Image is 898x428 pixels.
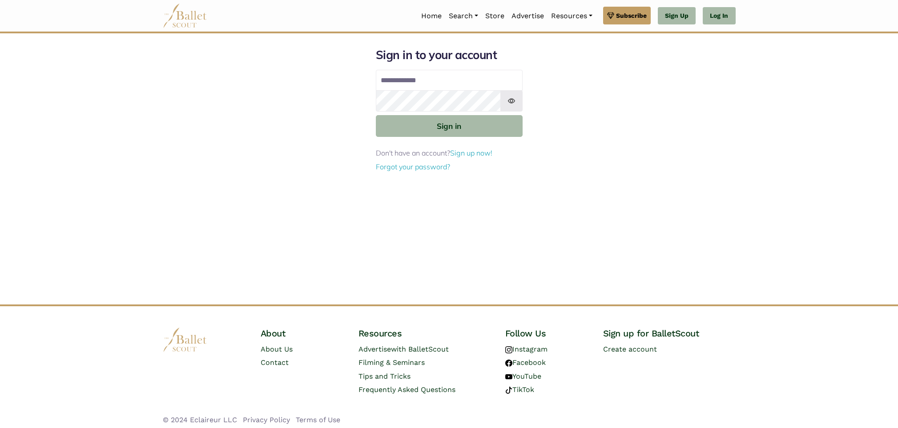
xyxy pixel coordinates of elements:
[261,358,289,367] a: Contact
[603,7,651,24] a: Subscribe
[163,328,207,352] img: logo
[445,7,482,25] a: Search
[450,148,492,157] a: Sign up now!
[391,345,449,353] span: with BalletScout
[376,115,523,137] button: Sign in
[505,328,589,339] h4: Follow Us
[358,345,449,353] a: Advertisewith BalletScout
[508,7,548,25] a: Advertise
[616,11,647,20] span: Subscribe
[261,345,293,353] a: About Us
[376,162,450,171] a: Forgot your password?
[505,385,534,394] a: TikTok
[261,328,344,339] h4: About
[548,7,596,25] a: Resources
[296,416,340,424] a: Terms of Use
[376,48,523,63] h1: Sign in to your account
[505,372,541,380] a: YouTube
[418,7,445,25] a: Home
[505,346,512,353] img: instagram logo
[358,372,411,380] a: Tips and Tricks
[358,385,455,394] a: Frequently Asked Questions
[243,416,290,424] a: Privacy Policy
[505,345,548,353] a: Instagram
[482,7,508,25] a: Store
[607,11,614,20] img: gem.svg
[703,7,735,25] a: Log In
[163,414,237,426] li: © 2024 Eclaireur LLC
[505,387,512,394] img: tiktok logo
[358,358,425,367] a: Filming & Seminars
[505,360,512,367] img: facebook logo
[376,148,523,159] p: Don't have an account?
[505,358,546,367] a: Facebook
[603,328,736,339] h4: Sign up for BalletScout
[358,328,491,339] h4: Resources
[658,7,696,25] a: Sign Up
[603,345,657,353] a: Create account
[505,373,512,380] img: youtube logo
